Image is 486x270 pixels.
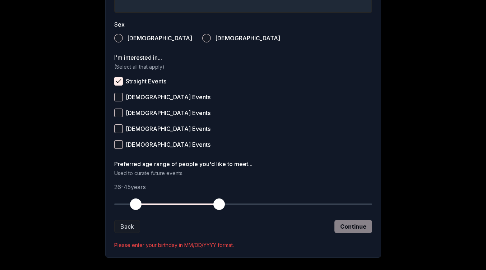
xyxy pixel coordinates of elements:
span: [DEMOGRAPHIC_DATA] [215,35,280,41]
p: 26 - 45 years [114,183,372,191]
span: [DEMOGRAPHIC_DATA] Events [126,142,210,147]
p: Used to curate future events. [114,170,372,177]
span: [DEMOGRAPHIC_DATA] Events [126,110,210,116]
button: [DEMOGRAPHIC_DATA] Events [114,93,123,101]
button: [DEMOGRAPHIC_DATA] Events [114,124,123,133]
button: [DEMOGRAPHIC_DATA] [202,34,211,42]
label: Sex [114,22,372,27]
button: [DEMOGRAPHIC_DATA] [114,34,123,42]
button: Back [114,220,140,233]
label: Preferred age range of people you'd like to meet... [114,161,372,167]
button: [DEMOGRAPHIC_DATA] Events [114,140,123,149]
span: [DEMOGRAPHIC_DATA] [127,35,192,41]
p: Please enter your birthday in MM/DD/YYYY format. [114,242,372,249]
label: I'm interested in... [114,55,372,60]
p: (Select all that apply) [114,63,372,70]
button: [DEMOGRAPHIC_DATA] Events [114,109,123,117]
span: Straight Events [126,78,166,84]
span: [DEMOGRAPHIC_DATA] Events [126,94,210,100]
button: Straight Events [114,77,123,86]
span: [DEMOGRAPHIC_DATA] Events [126,126,210,132]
